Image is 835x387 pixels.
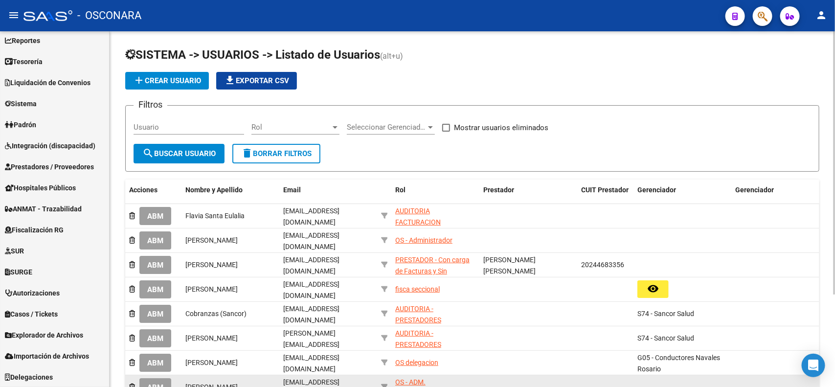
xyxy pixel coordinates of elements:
[5,161,94,172] span: Prestadores / Proveedores
[185,261,238,269] span: [PERSON_NAME]
[633,180,731,212] datatable-header-cell: Gerenciador
[5,351,89,362] span: Importación de Archivos
[139,256,171,274] button: ABM
[5,246,24,256] span: SUR
[133,76,201,85] span: Crear Usuario
[142,147,154,159] mat-icon: search
[283,329,339,370] span: [PERSON_NAME][EMAIL_ADDRESS][PERSON_NAME][DOMAIN_NAME]
[125,72,209,90] button: Crear Usuario
[391,180,479,212] datatable-header-cell: Rol
[395,303,475,326] div: AUDITORIA - PRESTADORES
[283,256,339,275] span: [EMAIL_ADDRESS][DOMAIN_NAME]
[647,283,659,295] mat-icon: remove_red_eye
[637,186,676,194] span: Gerenciador
[395,235,452,246] div: OS - Administrador
[232,144,320,163] button: Borrar Filtros
[283,354,339,373] span: [EMAIL_ADDRESS][DOMAIN_NAME]
[125,180,181,212] datatable-header-cell: Acciones
[147,212,163,221] span: ABM
[224,76,289,85] span: Exportar CSV
[283,186,301,194] span: Email
[185,334,238,342] span: [PERSON_NAME]
[142,149,216,158] span: Buscar Usuario
[5,98,37,109] span: Sistema
[77,5,141,26] span: - OSCONARA
[5,119,36,130] span: Padrón
[802,354,825,377] div: Open Intercom Messenger
[454,122,548,134] span: Mostrar usuarios eliminados
[139,305,171,323] button: ABM
[395,284,440,295] div: fisca seccional
[5,267,32,277] span: SURGE
[147,236,163,245] span: ABM
[185,186,243,194] span: Nombre y Apellido
[129,186,158,194] span: Acciones
[731,180,829,212] datatable-header-cell: Gerenciador
[5,140,95,151] span: Integración (discapacidad)
[8,9,20,21] mat-icon: menu
[5,56,43,67] span: Tesorería
[735,186,774,194] span: Gerenciador
[5,309,58,319] span: Casos / Tickets
[125,48,380,62] span: SISTEMA -> USUARIOS -> Listado de Usuarios
[395,357,438,368] div: OS delegacion
[5,204,82,214] span: ANMAT - Trazabilidad
[224,74,236,86] mat-icon: file_download
[479,180,577,212] datatable-header-cell: Prestador
[5,372,53,383] span: Delegaciones
[5,288,60,298] span: Autorizaciones
[581,261,624,269] span: 20244683356
[134,144,225,163] button: Buscar Usuario
[185,285,238,293] span: [PERSON_NAME]
[139,354,171,372] button: ABM
[5,35,40,46] span: Reportes
[283,305,339,324] span: [EMAIL_ADDRESS][DOMAIN_NAME]
[283,207,339,226] span: [EMAIL_ADDRESS][DOMAIN_NAME]
[185,236,238,244] span: [PERSON_NAME]
[185,359,238,366] span: [PERSON_NAME]
[395,254,475,288] div: PRESTADOR - Con carga de Facturas y Sin Auditoria
[5,330,83,341] span: Explorador de Archivos
[637,334,694,342] span: S74 - Sancor Salud
[139,231,171,250] button: ABM
[241,147,253,159] mat-icon: delete
[279,180,377,212] datatable-header-cell: Email
[395,186,406,194] span: Rol
[395,205,475,228] div: AUDITORIA FACTURACION
[380,51,403,61] span: (alt+u)
[5,182,76,193] span: Hospitales Públicos
[283,231,339,250] span: [EMAIL_ADDRESS][DOMAIN_NAME]
[347,123,426,132] span: Seleccionar Gerenciador
[134,98,167,112] h3: Filtros
[147,285,163,294] span: ABM
[483,256,536,275] span: [PERSON_NAME] [PERSON_NAME]
[395,328,475,350] div: AUDITORIA - PRESTADORES
[185,212,245,220] span: Flavia Santa Eulalia
[133,74,145,86] mat-icon: add
[185,310,247,318] span: Cobranzas (Sancor)
[5,77,90,88] span: Liquidación de Convenios
[5,225,64,235] span: Fiscalización RG
[581,186,629,194] span: CUIT Prestador
[577,180,633,212] datatable-header-cell: CUIT Prestador
[147,310,163,319] span: ABM
[637,354,720,373] span: G05 - Conductores Navales Rosario
[147,359,163,367] span: ABM
[139,280,171,298] button: ABM
[181,180,279,212] datatable-header-cell: Nombre y Apellido
[216,72,297,90] button: Exportar CSV
[283,280,339,299] span: [EMAIL_ADDRESS][DOMAIN_NAME]
[483,186,514,194] span: Prestador
[637,310,694,318] span: S74 - Sancor Salud
[251,123,331,132] span: Rol
[139,329,171,347] button: ABM
[139,207,171,225] button: ABM
[147,334,163,343] span: ABM
[815,9,827,21] mat-icon: person
[147,261,163,270] span: ABM
[241,149,312,158] span: Borrar Filtros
